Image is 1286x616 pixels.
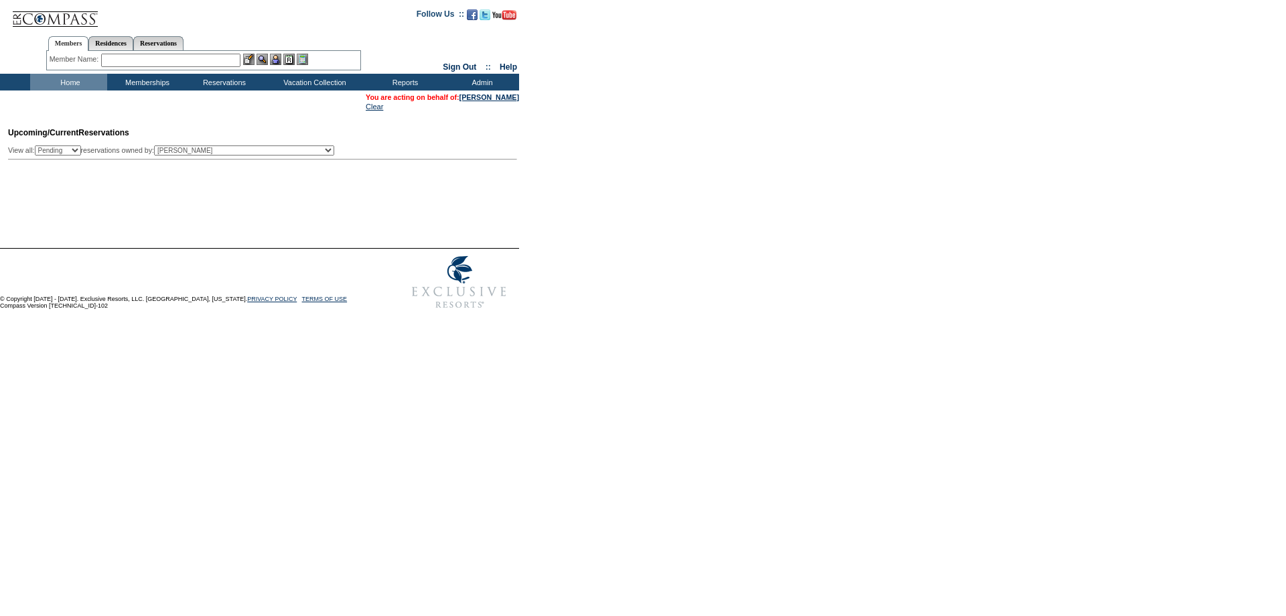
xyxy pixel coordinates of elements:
span: Upcoming/Current [8,128,78,137]
td: Reservations [184,74,261,90]
img: b_edit.gif [243,54,255,65]
a: Help [500,62,517,72]
a: Sign Out [443,62,476,72]
a: TERMS OF USE [302,296,348,302]
div: Member Name: [50,54,101,65]
a: Clear [366,103,383,111]
img: Reservations [283,54,295,65]
a: Reservations [133,36,184,50]
td: Home [30,74,107,90]
img: Impersonate [270,54,281,65]
a: Members [48,36,89,51]
img: Exclusive Resorts [399,249,519,316]
td: Reports [365,74,442,90]
a: Subscribe to our YouTube Channel [492,13,516,21]
a: Follow us on Twitter [480,13,490,21]
td: Vacation Collection [261,74,365,90]
img: Subscribe to our YouTube Channel [492,10,516,20]
a: [PERSON_NAME] [459,93,519,101]
img: b_calculator.gif [297,54,308,65]
div: View all: reservations owned by: [8,145,340,156]
span: Reservations [8,128,129,137]
img: Follow us on Twitter [480,9,490,20]
span: You are acting on behalf of: [366,93,519,101]
img: View [257,54,268,65]
td: Admin [442,74,519,90]
td: Memberships [107,74,184,90]
a: PRIVACY POLICY [247,296,297,302]
img: Become our fan on Facebook [467,9,478,20]
a: Become our fan on Facebook [467,13,478,21]
td: Follow Us :: [417,8,464,24]
span: :: [486,62,491,72]
a: Residences [88,36,133,50]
